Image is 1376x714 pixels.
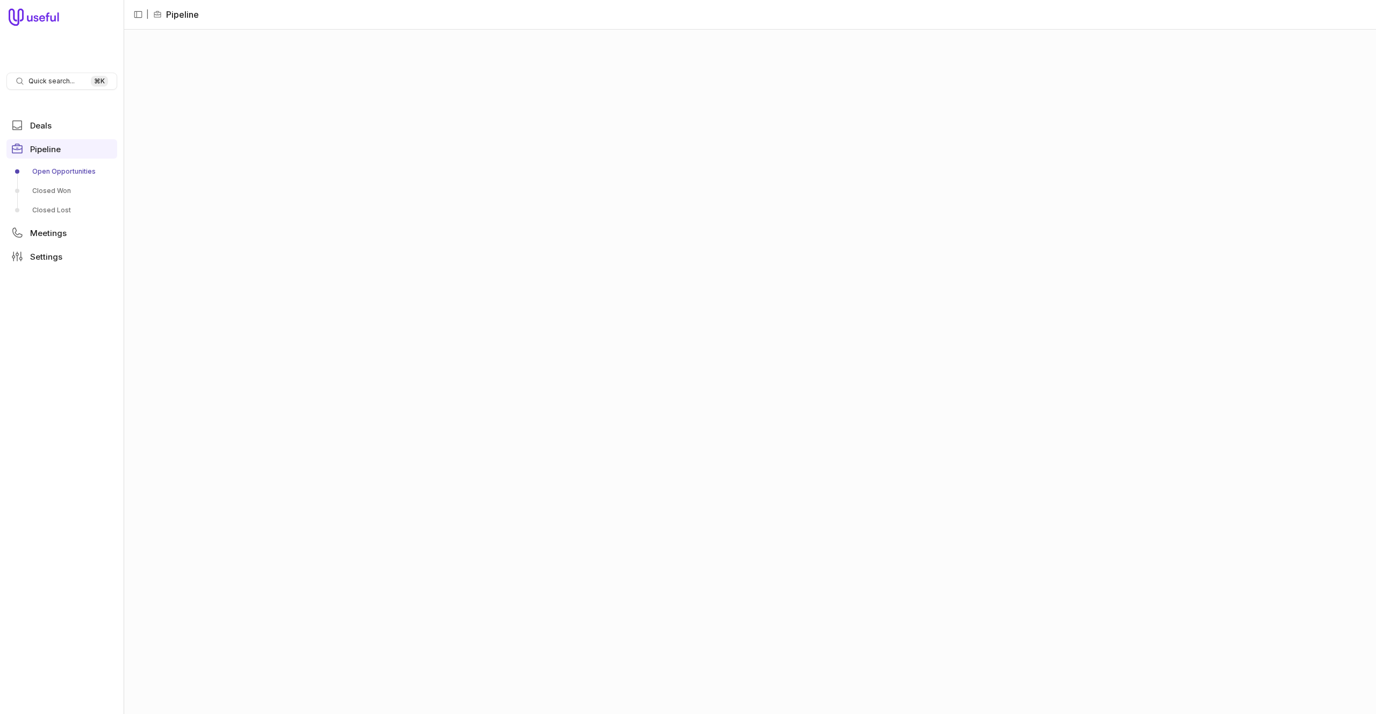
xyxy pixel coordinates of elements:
[30,145,61,153] span: Pipeline
[6,116,117,135] a: Deals
[6,163,117,219] div: Pipeline submenu
[28,77,75,85] span: Quick search...
[6,139,117,159] a: Pipeline
[30,122,52,130] span: Deals
[6,247,117,266] a: Settings
[91,76,108,87] kbd: ⌘ K
[30,229,67,237] span: Meetings
[6,223,117,242] a: Meetings
[146,8,149,21] span: |
[30,253,62,261] span: Settings
[130,6,146,23] button: Collapse sidebar
[153,8,199,21] li: Pipeline
[6,202,117,219] a: Closed Lost
[6,163,117,180] a: Open Opportunities
[6,182,117,199] a: Closed Won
